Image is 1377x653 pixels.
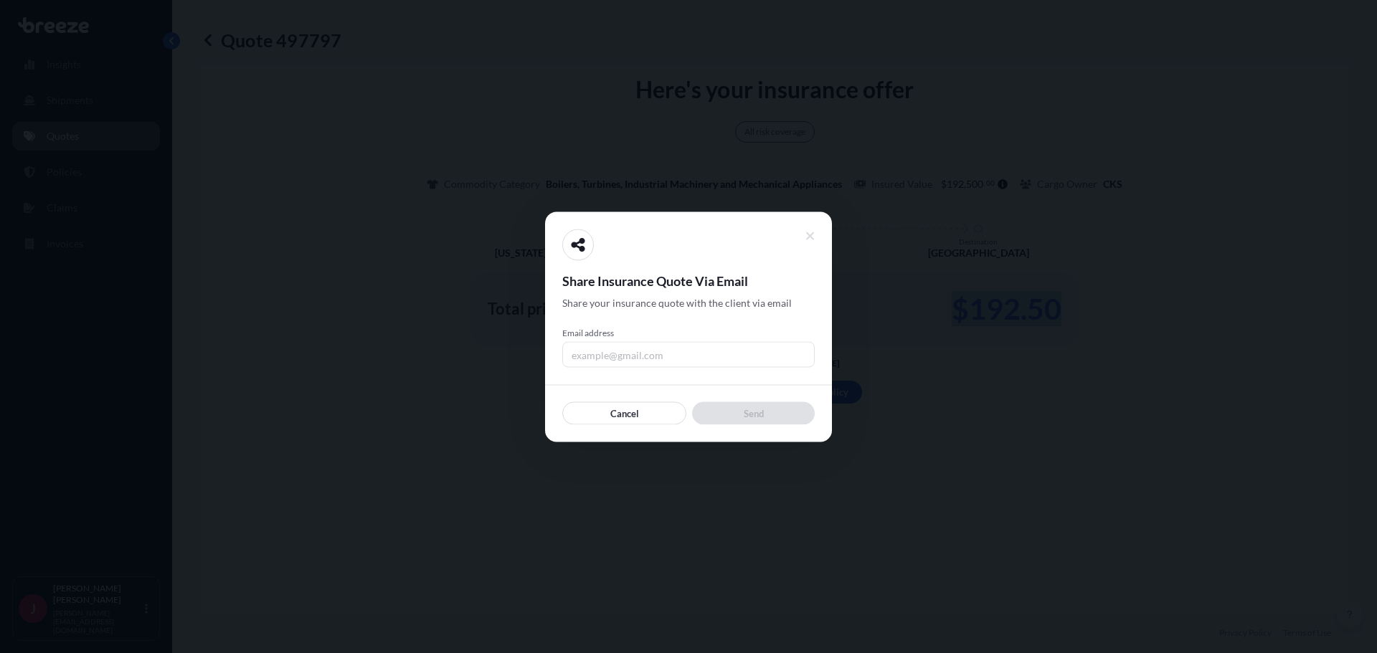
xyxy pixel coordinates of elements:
span: Share Insurance Quote Via Email [562,272,815,289]
span: Email address [562,327,815,338]
span: Share your insurance quote with the client via email [562,295,792,310]
button: Cancel [562,401,686,424]
input: example@gmail.com [562,341,815,367]
p: Send [744,406,764,420]
p: Cancel [610,406,639,420]
button: Send [692,401,815,424]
